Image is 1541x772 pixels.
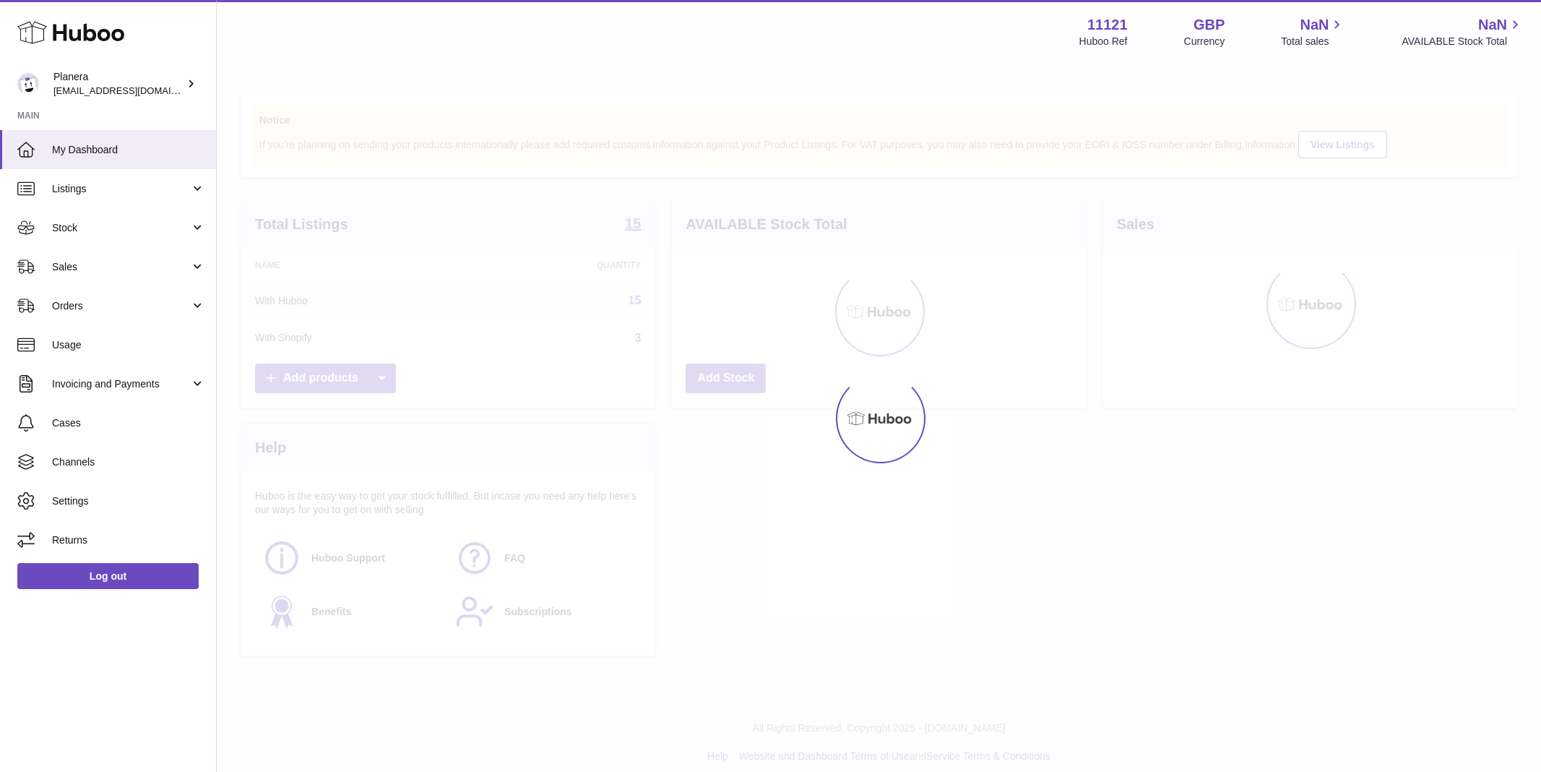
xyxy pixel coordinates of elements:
span: Stock [52,221,190,235]
a: NaN Total sales [1281,15,1345,48]
span: AVAILABLE Stock Total [1402,35,1524,48]
strong: GBP [1193,15,1225,35]
div: Huboo Ref [1079,35,1128,48]
img: saiyani@planera.care [17,73,39,95]
span: Listings [52,182,190,196]
span: Channels [52,455,205,469]
span: Total sales [1281,35,1345,48]
span: Settings [52,494,205,508]
strong: 11121 [1087,15,1128,35]
a: Log out [17,563,199,589]
span: Cases [52,416,205,430]
span: NaN [1300,15,1329,35]
span: Usage [52,338,205,352]
div: Currency [1184,35,1225,48]
span: NaN [1478,15,1507,35]
span: My Dashboard [52,143,205,157]
span: [EMAIL_ADDRESS][DOMAIN_NAME] [53,85,212,96]
a: NaN AVAILABLE Stock Total [1402,15,1524,48]
div: Planera [53,70,184,98]
span: Orders [52,299,190,313]
span: Invoicing and Payments [52,377,190,391]
span: Sales [52,260,190,274]
span: Returns [52,533,205,547]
